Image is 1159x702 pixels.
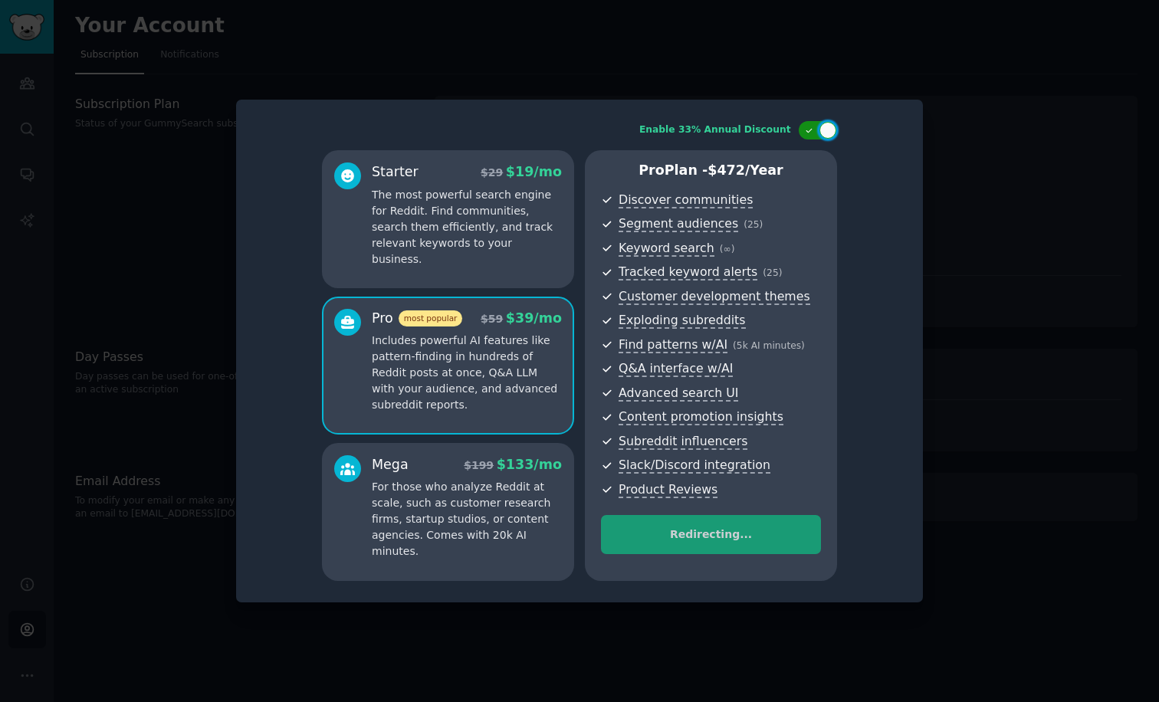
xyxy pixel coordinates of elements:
span: $ 199 [464,459,494,471]
span: Content promotion insights [619,409,783,425]
span: $ 39 /mo [506,310,562,326]
span: Subreddit influencers [619,434,747,450]
span: Slack/Discord integration [619,458,770,474]
span: ( 25 ) [763,267,782,278]
span: Tracked keyword alerts [619,264,757,280]
span: ( ∞ ) [720,244,735,254]
p: For those who analyze Reddit at scale, such as customer research firms, startup studios, or conte... [372,479,562,559]
span: ( 5k AI minutes ) [733,340,805,351]
span: $ 133 /mo [497,457,562,472]
span: Product Reviews [619,482,717,498]
p: Includes powerful AI features like pattern-finding in hundreds of Reddit posts at once, Q&A LLM w... [372,333,562,413]
span: Keyword search [619,241,714,257]
span: Segment audiences [619,216,738,232]
span: $ 19 /mo [506,164,562,179]
span: Find patterns w/AI [619,337,727,353]
span: most popular [399,310,463,326]
p: Pro Plan - [601,161,821,180]
div: Mega [372,455,409,474]
div: Pro [372,309,462,328]
span: $ 472 /year [708,162,783,178]
div: Starter [372,162,419,182]
span: ( 25 ) [744,219,763,230]
span: Customer development themes [619,289,810,305]
div: Enable 33% Annual Discount [639,123,791,137]
span: Discover communities [619,192,753,208]
p: The most powerful search engine for Reddit. Find communities, search them efficiently, and track ... [372,187,562,267]
span: $ 29 [481,166,503,179]
span: Q&A interface w/AI [619,361,733,377]
span: $ 59 [481,313,503,325]
span: Advanced search UI [619,385,738,402]
span: Exploding subreddits [619,313,745,329]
